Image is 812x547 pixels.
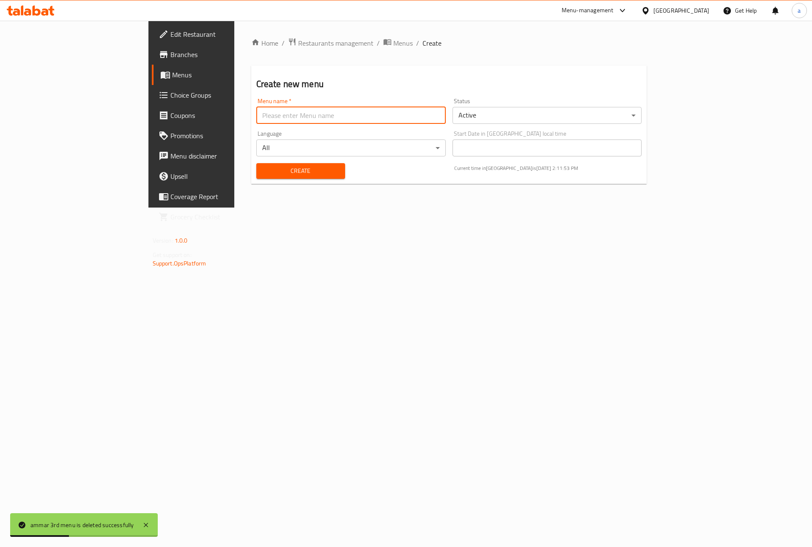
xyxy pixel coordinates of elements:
[256,163,345,179] button: Create
[170,131,277,141] span: Promotions
[288,38,373,49] a: Restaurants management
[153,249,192,260] span: Get support on:
[256,107,446,124] input: Please enter Menu name
[30,520,134,530] div: ammar 3rd menu is deleted successfully
[152,146,284,166] a: Menu disclaimer
[256,139,446,156] div: All
[170,151,277,161] span: Menu disclaimer
[152,24,284,44] a: Edit Restaurant
[152,85,284,105] a: Choice Groups
[256,78,642,90] h2: Create new menu
[170,29,277,39] span: Edit Restaurant
[422,38,442,48] span: Create
[170,49,277,60] span: Branches
[153,258,206,269] a: Support.OpsPlatform
[172,70,277,80] span: Menus
[298,38,373,48] span: Restaurants management
[170,90,277,100] span: Choice Groups
[453,107,642,124] div: Active
[383,38,413,49] a: Menus
[153,235,173,246] span: Version:
[393,38,413,48] span: Menus
[454,164,642,172] p: Current time in [GEOGRAPHIC_DATA] is [DATE] 2:11:53 PM
[152,166,284,186] a: Upsell
[170,110,277,120] span: Coupons
[152,105,284,126] a: Coupons
[251,38,647,49] nav: breadcrumb
[653,6,709,15] div: [GEOGRAPHIC_DATA]
[152,186,284,207] a: Coverage Report
[170,212,277,222] span: Grocery Checklist
[170,171,277,181] span: Upsell
[152,207,284,227] a: Grocery Checklist
[175,235,188,246] span: 1.0.0
[170,191,277,202] span: Coverage Report
[152,44,284,65] a: Branches
[562,5,614,16] div: Menu-management
[416,38,419,48] li: /
[798,6,801,15] span: a
[152,65,284,85] a: Menus
[152,126,284,146] a: Promotions
[377,38,380,48] li: /
[263,166,338,176] span: Create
